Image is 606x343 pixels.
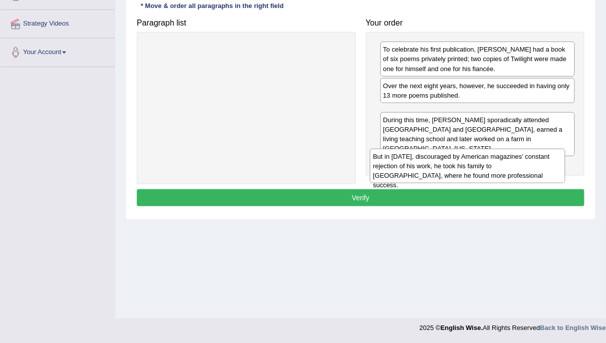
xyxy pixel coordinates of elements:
[441,324,483,332] strong: English Wise.
[370,149,565,183] div: But in [DATE], discouraged by American magazines’ constant rejection of his work, he took his fam...
[366,19,585,28] h4: Your order
[137,1,288,11] div: * Move & order all paragraphs in the right field
[137,19,356,28] h4: Paragraph list
[1,39,115,64] a: Your Account
[540,324,606,332] a: Back to English Wise
[380,42,575,76] div: To celebrate his first publication, [PERSON_NAME] had a book of six poems privately printed; two ...
[380,78,575,103] div: Over the next eight years, however, he succeeded in having only 13 more poems published.
[420,318,606,333] div: 2025 © All Rights Reserved
[1,10,115,35] a: Strategy Videos
[380,112,575,156] div: During this time, [PERSON_NAME] sporadically attended [GEOGRAPHIC_DATA] and [GEOGRAPHIC_DATA], ea...
[137,189,584,206] button: Verify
